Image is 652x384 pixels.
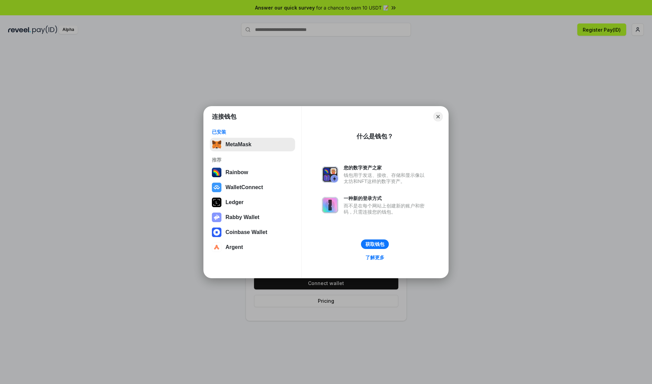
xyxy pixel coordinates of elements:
[212,168,221,177] img: svg+xml,%3Csvg%20width%3D%22120%22%20height%3D%22120%22%20viewBox%3D%220%200%20120%20120%22%20fil...
[225,184,263,190] div: WalletConnect
[225,244,243,250] div: Argent
[225,199,243,205] div: Ledger
[344,172,428,184] div: 钱包用于发送、接收、存储和显示像以太坊和NFT这样的数字资产。
[225,214,259,220] div: Rabby Wallet
[212,113,236,121] h1: 连接钱包
[212,183,221,192] img: svg+xml,%3Csvg%20width%3D%2228%22%20height%3D%2228%22%20viewBox%3D%220%200%2028%2028%22%20fill%3D...
[225,169,248,176] div: Rainbow
[210,226,295,239] button: Coinbase Wallet
[212,228,221,237] img: svg+xml,%3Csvg%20width%3D%2228%22%20height%3D%2228%22%20viewBox%3D%220%200%2028%2028%22%20fill%3D...
[212,140,221,149] img: svg+xml,%3Csvg%20fill%3D%22none%22%20height%3D%2233%22%20viewBox%3D%220%200%2035%2033%22%20width%...
[210,181,295,194] button: WalletConnect
[433,112,443,121] button: Close
[344,195,428,201] div: 一种新的登录方式
[212,213,221,222] img: svg+xml,%3Csvg%20xmlns%3D%22http%3A%2F%2Fwww.w3.org%2F2000%2Fsvg%22%20fill%3D%22none%22%20viewBox...
[344,165,428,171] div: 您的数字资产之家
[357,132,393,140] div: 什么是钱包？
[212,157,293,163] div: 推荐
[322,166,338,183] img: svg+xml,%3Csvg%20xmlns%3D%22http%3A%2F%2Fwww.w3.org%2F2000%2Fsvg%22%20fill%3D%22none%22%20viewBox...
[212,198,221,207] img: svg+xml,%3Csvg%20xmlns%3D%22http%3A%2F%2Fwww.w3.org%2F2000%2Fsvg%22%20width%3D%2228%22%20height%3...
[210,166,295,179] button: Rainbow
[361,253,388,262] a: 了解更多
[225,141,251,148] div: MetaMask
[225,229,267,235] div: Coinbase Wallet
[344,203,428,215] div: 而不是在每个网站上创建新的账户和密码，只需连接您的钱包。
[361,239,389,249] button: 获取钱包
[210,196,295,209] button: Ledger
[212,243,221,252] img: svg+xml,%3Csvg%20width%3D%2228%22%20height%3D%2228%22%20viewBox%3D%220%200%2028%2028%22%20fill%3D...
[365,241,384,247] div: 获取钱包
[210,211,295,224] button: Rabby Wallet
[212,129,293,135] div: 已安装
[210,240,295,254] button: Argent
[322,197,338,213] img: svg+xml,%3Csvg%20xmlns%3D%22http%3A%2F%2Fwww.w3.org%2F2000%2Fsvg%22%20fill%3D%22none%22%20viewBox...
[365,254,384,261] div: 了解更多
[210,138,295,151] button: MetaMask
